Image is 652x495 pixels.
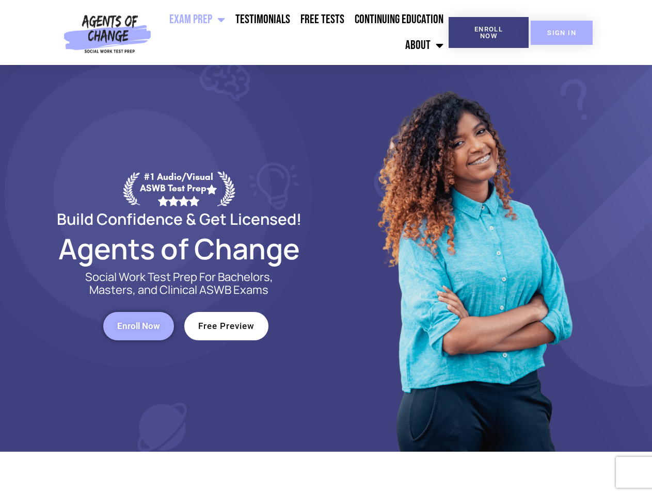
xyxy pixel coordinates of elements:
[547,29,576,36] span: SIGN IN
[117,322,160,331] span: Enroll Now
[198,322,255,331] span: Free Preview
[370,65,577,452] img: Website Image 1 (1)
[140,171,217,206] div: #1 Audio/Visual ASWB Test Prep
[73,271,285,296] p: Social Work Test Prep For Bachelors, Masters, and Clinical ASWB Exams
[295,7,349,32] a: Free Tests
[465,26,512,39] span: Enroll Now
[164,7,230,32] a: Exam Prep
[103,312,174,340] a: Enroll Now
[184,312,268,340] a: Free Preview
[349,7,449,32] a: Continuing Education
[32,237,326,260] h2: Agents of Change
[449,17,529,48] a: Enroll Now
[32,211,326,226] h2: Build Confidence & Get Licensed!
[230,7,295,32] a: Testimonials
[531,21,593,45] a: SIGN IN
[400,32,449,58] a: About
[155,7,449,58] nav: Menu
